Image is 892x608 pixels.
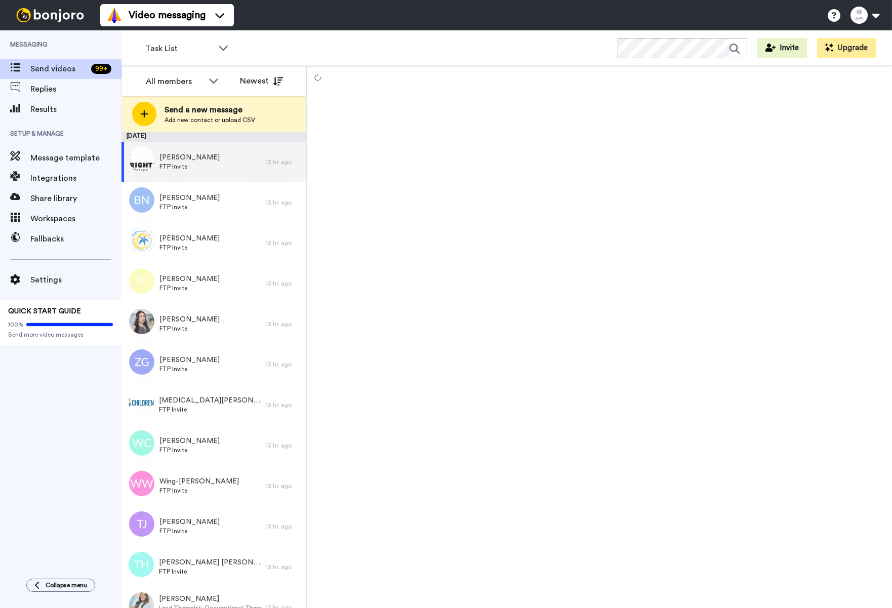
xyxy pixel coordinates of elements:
span: FTP Invite [159,446,220,454]
span: Send videos [30,63,87,75]
div: 13 hr. ago [266,360,301,369]
div: [DATE] [121,132,306,142]
img: vm-color.svg [106,7,123,23]
span: FTP Invite [159,284,220,292]
img: tj.png [129,511,154,537]
span: [PERSON_NAME] [159,436,220,446]
span: QUICK START GUIDE [8,308,81,315]
span: Replies [30,83,121,95]
img: e51c9866-b7f4-4be8-8a09-c39020af0677.png [129,390,154,415]
span: [PERSON_NAME] [159,233,220,244]
span: [PERSON_NAME] [159,152,220,163]
span: FTP Invite [159,203,220,211]
img: 6927710f-b652-492e-a10d-7a9ac4004bc5.jpg [129,147,154,172]
span: FTP Invite [159,365,220,373]
span: FTP Invite [159,163,220,171]
button: Collapse menu [26,579,95,592]
span: [PERSON_NAME] [159,274,220,284]
span: Wing-[PERSON_NAME] [159,476,239,487]
div: 13 hr. ago [266,563,301,571]
span: [MEDICAL_DATA][PERSON_NAME] [159,395,261,406]
span: [PERSON_NAME] [PERSON_NAME] [159,557,261,568]
div: 13 hr. ago [266,198,301,207]
div: 13 hr. ago [266,522,301,531]
button: Invite [757,38,807,58]
span: [PERSON_NAME] [159,517,220,527]
span: Message template [30,152,121,164]
span: Fallbacks [30,233,121,245]
div: 13 hr. ago [266,482,301,490]
span: FTP Invite [159,487,239,495]
span: Collapse menu [46,581,87,589]
div: 13 hr. ago [266,158,301,166]
span: [PERSON_NAME] [159,594,261,604]
span: Settings [30,274,121,286]
span: [PERSON_NAME] [159,193,220,203]
img: 50c8870c-742a-4671-b9fd-180805bdc4b7.jpg [129,309,154,334]
img: bn.png [129,187,154,213]
span: FTP Invite [159,325,220,333]
span: Integrations [30,172,121,184]
button: Upgrade [817,38,876,58]
span: Share library [30,192,121,205]
div: 13 hr. ago [266,279,301,288]
img: zg.png [129,349,154,375]
img: wc.png [129,430,154,456]
span: FTP Invite [159,527,220,535]
div: 99 + [91,64,111,74]
span: 100% [8,320,24,329]
img: bj-logo-header-white.svg [12,8,88,22]
button: Newest [232,71,291,91]
div: 13 hr. ago [266,239,301,247]
span: FTP Invite [159,568,261,576]
span: Send a new message [165,104,255,116]
img: zc.png [129,268,154,294]
span: Add new contact or upload CSV [165,116,255,124]
div: All members [146,75,204,88]
span: [PERSON_NAME] [159,355,220,365]
img: ww.png [129,471,154,496]
span: FTP Invite [159,406,261,414]
div: 13 hr. ago [266,320,301,328]
img: b02c0ff9-e0df-4537-a045-96a6e0443d28.png [129,228,154,253]
div: 13 hr. ago [266,401,301,409]
img: th.png [129,552,154,577]
span: FTP Invite [159,244,220,252]
span: Send more video messages [8,331,113,339]
span: Video messaging [129,8,206,22]
span: Task List [145,43,213,55]
span: Results [30,103,121,115]
span: Workspaces [30,213,121,225]
div: 13 hr. ago [266,441,301,450]
span: [PERSON_NAME] [159,314,220,325]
